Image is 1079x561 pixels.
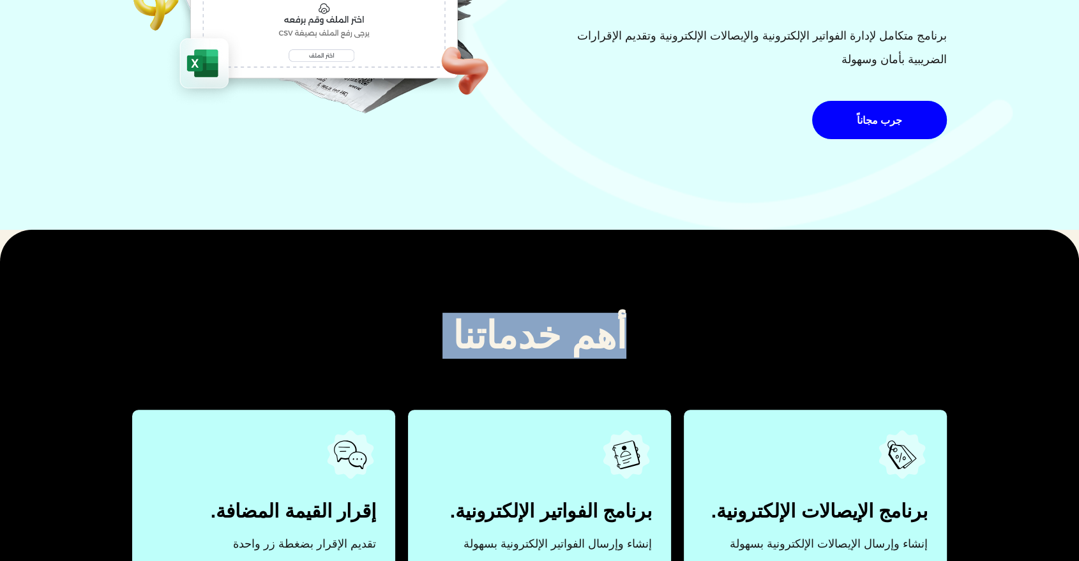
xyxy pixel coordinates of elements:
[812,101,947,139] a: جرب مجاناً
[303,313,776,359] h2: أهم خدماتنا
[547,24,947,71] p: برنامج متكامل لإدارة الفواتير الإلكترونية والإيصالات الإلكترونية وتقديم الإقرارات الضريبية بأمان ...
[857,115,902,125] span: جرب مجاناً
